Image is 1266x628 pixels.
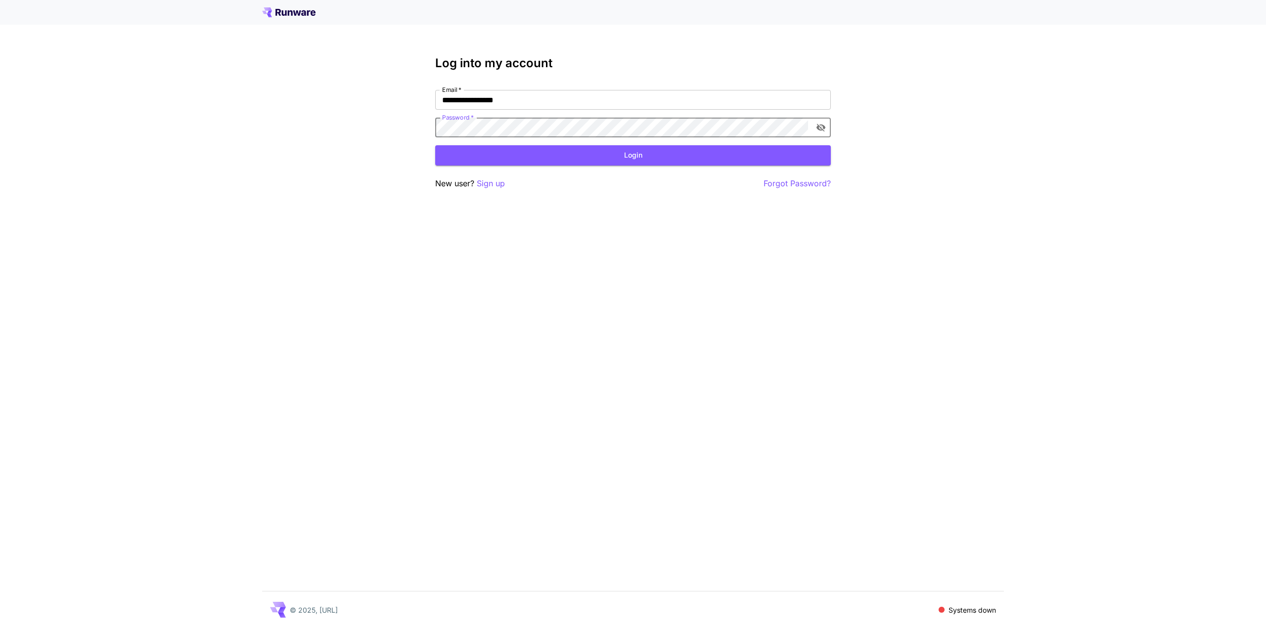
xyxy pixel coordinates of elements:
[442,113,474,122] label: Password
[477,177,505,190] button: Sign up
[764,177,831,190] button: Forgot Password?
[435,145,831,166] button: Login
[442,85,461,94] label: Email
[435,177,505,190] p: New user?
[290,605,338,615] p: © 2025, [URL]
[812,119,830,136] button: toggle password visibility
[435,56,831,70] h3: Log into my account
[949,605,996,615] p: Systems down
